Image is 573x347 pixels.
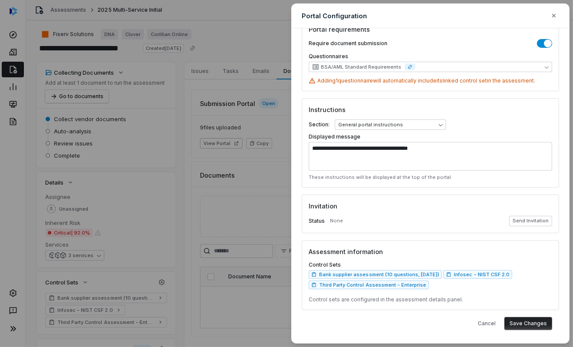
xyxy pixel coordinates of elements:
span: None [330,218,343,224]
label: Status [309,218,325,225]
button: Save Changes [504,317,552,330]
button: Cancel [473,317,501,330]
label: Questionnaires [309,53,552,60]
button: Send Invitation [509,216,552,226]
span: Adding 1 questionnaire will automatically include its linked control set in the assessment. [317,77,535,84]
h3: Invitation [309,202,552,211]
label: Control Sets [309,261,552,268]
label: Require document submission [309,40,387,47]
span: Third Party Control Assessment - Enterprise [319,281,426,288]
label: Section: [309,121,330,128]
p: These instructions will be displayed at the top of the portal. [309,174,552,181]
h3: Portal requirements [309,25,552,34]
span: BSA/AML Standard Requirements [321,64,401,70]
span: Bank supplier assessment (10 questions, [DATE]) [319,271,439,278]
label: Displayed message [309,133,360,140]
h3: Instructions [309,105,552,114]
span: Infosec - NIST CSF 2.0 [454,271,510,278]
h3: Assessment information [309,247,552,256]
p: Control sets are configured in the assessment details panel. [309,296,552,303]
h2: Portal Configuration [302,11,367,20]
